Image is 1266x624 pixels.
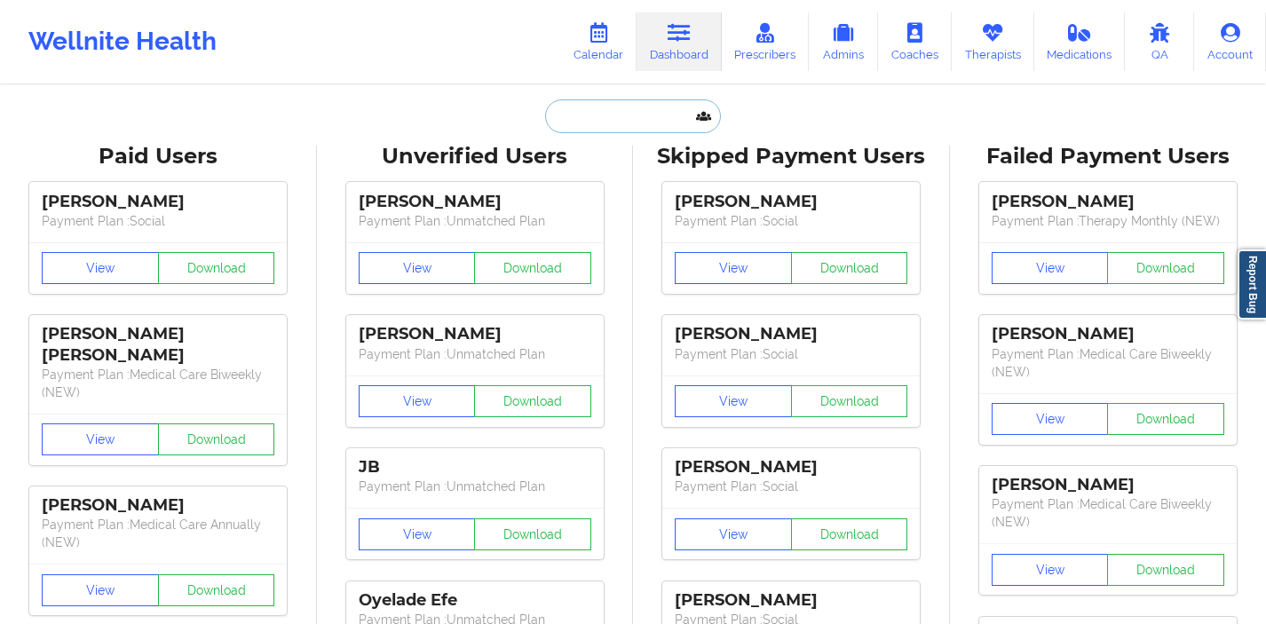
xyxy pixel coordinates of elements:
button: View [992,252,1109,284]
div: Oyelade Efe [359,590,591,611]
button: View [42,423,159,455]
p: Payment Plan : Social [675,345,907,363]
button: Download [474,385,591,417]
a: Therapists [952,12,1034,71]
div: Paid Users [12,143,305,170]
a: Report Bug [1238,249,1266,320]
div: Failed Payment Users [962,143,1254,170]
a: QA [1125,12,1194,71]
div: [PERSON_NAME] [359,192,591,212]
div: [PERSON_NAME] [992,324,1224,344]
button: Download [158,423,275,455]
button: Download [474,518,591,550]
button: Download [1107,554,1224,586]
button: View [675,252,792,284]
p: Payment Plan : Unmatched Plan [359,212,591,230]
a: Calendar [560,12,637,71]
a: Medications [1034,12,1126,71]
button: Download [158,574,275,606]
div: [PERSON_NAME] [675,192,907,212]
a: Account [1194,12,1266,71]
div: [PERSON_NAME] [992,192,1224,212]
button: View [359,385,476,417]
p: Payment Plan : Therapy Monthly (NEW) [992,212,1224,230]
button: View [675,385,792,417]
button: Download [791,252,908,284]
button: View [992,403,1109,435]
div: [PERSON_NAME] [675,324,907,344]
p: Payment Plan : Social [675,478,907,495]
p: Payment Plan : Unmatched Plan [359,478,591,495]
button: Download [474,252,591,284]
button: View [992,554,1109,586]
div: Skipped Payment Users [645,143,938,170]
p: Payment Plan : Medical Care Biweekly (NEW) [42,366,274,401]
div: [PERSON_NAME] [992,475,1224,495]
button: Download [1107,403,1224,435]
p: Payment Plan : Unmatched Plan [359,345,591,363]
button: View [42,574,159,606]
div: [PERSON_NAME] [42,192,274,212]
p: Payment Plan : Medical Care Biweekly (NEW) [992,345,1224,381]
button: Download [1107,252,1224,284]
div: [PERSON_NAME] [PERSON_NAME] [42,324,274,365]
a: Admins [809,12,878,71]
button: View [42,252,159,284]
p: Payment Plan : Social [675,212,907,230]
p: Payment Plan : Medical Care Biweekly (NEW) [992,495,1224,531]
div: [PERSON_NAME] [675,590,907,611]
p: Payment Plan : Social [42,212,274,230]
button: Download [791,518,908,550]
div: JB [359,457,591,478]
button: Download [158,252,275,284]
p: Payment Plan : Medical Care Annually (NEW) [42,516,274,551]
button: View [675,518,792,550]
a: Prescribers [722,12,810,71]
div: [PERSON_NAME] [675,457,907,478]
button: Download [791,385,908,417]
button: View [359,252,476,284]
a: Dashboard [637,12,722,71]
div: [PERSON_NAME] [42,495,274,516]
div: Unverified Users [329,143,621,170]
button: View [359,518,476,550]
a: Coaches [878,12,952,71]
div: [PERSON_NAME] [359,324,591,344]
